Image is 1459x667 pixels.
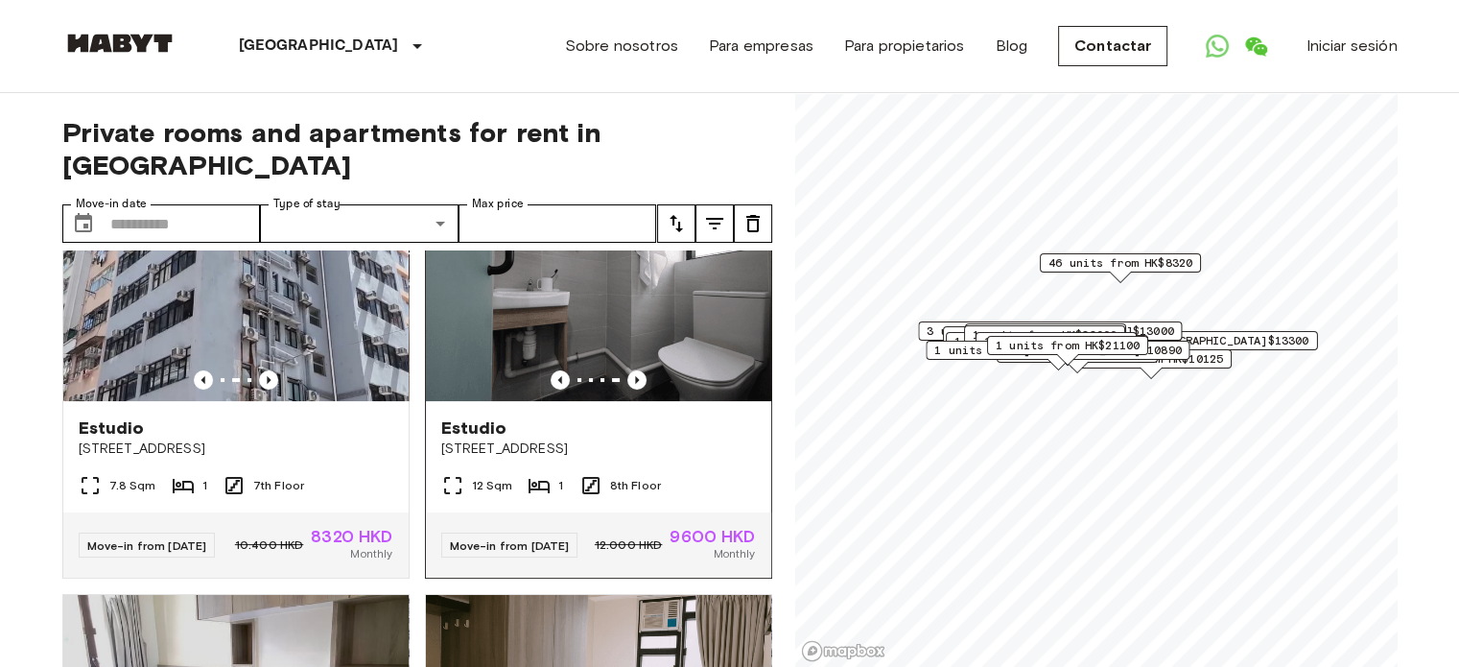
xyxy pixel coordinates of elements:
[62,170,410,579] a: Previous imagePrevious imageEstudio[STREET_ADDRESS]7.8 Sqm17th FloorMove-in from [DATE]10.400 HKD...
[1070,349,1231,379] div: Map marker
[202,477,207,494] span: 1
[109,477,156,494] span: 7.8 Sqm
[986,336,1147,366] div: Map marker
[472,477,513,494] span: 12 Sqm
[610,477,661,494] span: 8th Floor
[670,528,755,545] span: 9600 HKD
[259,370,278,390] button: Previous image
[983,333,1127,350] span: 1 units from HK$11450
[964,323,1125,353] div: Map marker
[972,326,1116,344] span: 1 units from HK$22000
[87,538,207,553] span: Move-in from [DATE]
[995,337,1139,354] span: 1 units from HK$21100
[63,171,409,401] img: Marketing picture of unit HK-01-067-042-01
[1047,254,1191,272] span: 46 units from HK$8320
[1078,350,1222,368] span: 1 units from HK$10125
[926,341,1189,370] div: Map marker
[558,477,563,494] span: 1
[62,34,177,53] img: Habyt
[951,327,1094,345] span: 1 units from HK$10650
[235,536,304,554] span: 10.400 HKD
[973,324,1117,342] span: 2 units from HK$10170
[734,204,772,243] button: tune
[709,35,813,58] a: Para empresas
[425,170,772,579] a: Previous imagePrevious imageEstudio[STREET_ADDRESS]12 Sqm18th FloorMove-in from [DATE]12.000 HKD9...
[1198,27,1236,65] a: Open WhatsApp
[441,417,507,440] span: Estudio
[1236,27,1275,65] a: Open WeChat
[194,370,213,390] button: Previous image
[657,204,695,243] button: tune
[963,325,1124,355] div: Map marker
[551,370,570,390] button: Previous image
[942,326,1103,356] div: Map marker
[1039,253,1200,283] div: Map marker
[953,333,1097,350] span: 1 units from HK$11200
[595,536,663,554] span: 12.000 HKD
[801,640,885,662] a: Mapbox logo
[273,196,341,212] label: Type of stay
[927,322,1173,340] span: 3 units from [GEOGRAPHIC_DATA]$13000
[239,35,399,58] p: [GEOGRAPHIC_DATA]
[441,440,756,459] span: [STREET_ADDRESS]
[1306,35,1397,58] a: Iniciar sesión
[311,528,392,545] span: 8320 HKD
[995,35,1027,58] a: Blog
[350,545,392,562] span: Monthly
[1054,332,1308,349] span: 11 units from [GEOGRAPHIC_DATA]$13300
[76,196,147,212] label: Move-in date
[426,171,771,401] img: Marketing picture of unit HK-01-067-046-01
[1058,26,1167,66] a: Contactar
[627,370,647,390] button: Previous image
[253,477,304,494] span: 7th Floor
[713,545,755,562] span: Monthly
[975,332,1136,362] div: Map marker
[450,538,570,553] span: Move-in from [DATE]
[79,417,145,440] span: Estudio
[64,204,103,243] button: Choose date
[934,342,1181,359] span: 1 units from [GEOGRAPHIC_DATA]$10890
[695,204,734,243] button: tune
[1046,331,1317,361] div: Map marker
[62,116,772,181] span: Private rooms and apartments for rent in [GEOGRAPHIC_DATA]
[918,322,1182,351] div: Map marker
[472,196,524,212] label: Max price
[986,335,1147,365] div: Map marker
[79,440,393,459] span: [STREET_ADDRESS]
[945,332,1106,362] div: Map marker
[565,35,678,58] a: Sobre nosotros
[844,35,965,58] a: Para propietarios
